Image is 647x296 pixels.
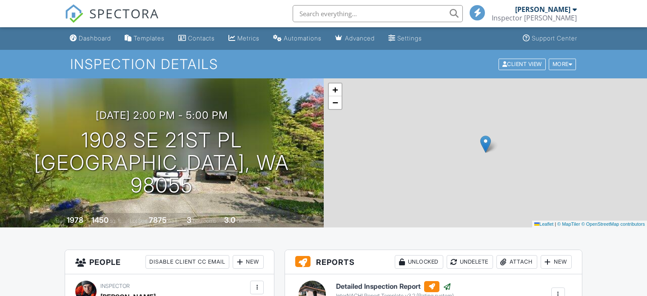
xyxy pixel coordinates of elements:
h6: Detailed Inspection Report [336,281,454,292]
span: + [332,84,338,95]
div: Unlocked [395,255,443,269]
span: bedrooms [193,218,216,224]
div: 3.0 [224,216,235,224]
span: Lot Size [130,218,148,224]
a: Settings [385,31,425,46]
div: Settings [397,34,422,42]
img: The Best Home Inspection Software - Spectora [65,4,83,23]
h1: Inspection Details [70,57,577,72]
a: Automations (Basic) [270,31,325,46]
a: Client View [498,60,548,67]
span: sq. ft. [110,218,122,224]
img: Marker [480,135,491,153]
input: Search everything... [293,5,463,22]
h1: 1908 SE 21st Pl [GEOGRAPHIC_DATA], WA 98055 [14,129,310,196]
h3: [DATE] 2:00 pm - 5:00 pm [96,109,228,121]
div: Client View [499,58,546,70]
a: Contacts [175,31,218,46]
a: © MapTiler [557,221,580,227]
div: Undelete [447,255,493,269]
div: Inspector Pat [492,14,577,22]
div: 1450 [91,216,108,224]
div: Templates [134,34,165,42]
span: | [555,221,556,227]
a: Advanced [332,31,378,46]
div: 1978 [67,216,83,224]
a: SPECTORA [65,11,159,29]
div: [PERSON_NAME] [515,5,570,14]
div: Disable Client CC Email [145,255,229,269]
div: Automations [284,34,322,42]
div: New [233,255,264,269]
div: Support Center [532,34,577,42]
div: Dashboard [79,34,111,42]
a: Templates [121,31,168,46]
span: Inspector [100,283,130,289]
div: New [541,255,572,269]
span: sq.ft. [168,218,179,224]
div: Attach [496,255,537,269]
div: 3 [187,216,191,224]
span: SPECTORA [89,4,159,22]
div: 7875 [149,216,167,224]
div: More [549,58,576,70]
a: © OpenStreetMap contributors [581,221,645,227]
a: Dashboard [66,31,114,46]
a: Zoom out [329,96,342,109]
h3: Reports [285,250,582,274]
span: Built [56,218,66,224]
a: Zoom in [329,83,342,96]
span: bathrooms [237,218,261,224]
div: Advanced [345,34,375,42]
a: Support Center [519,31,581,46]
span: − [332,97,338,108]
div: Metrics [237,34,259,42]
a: Leaflet [534,221,553,227]
div: Contacts [188,34,215,42]
h3: People [65,250,274,274]
a: Metrics [225,31,263,46]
